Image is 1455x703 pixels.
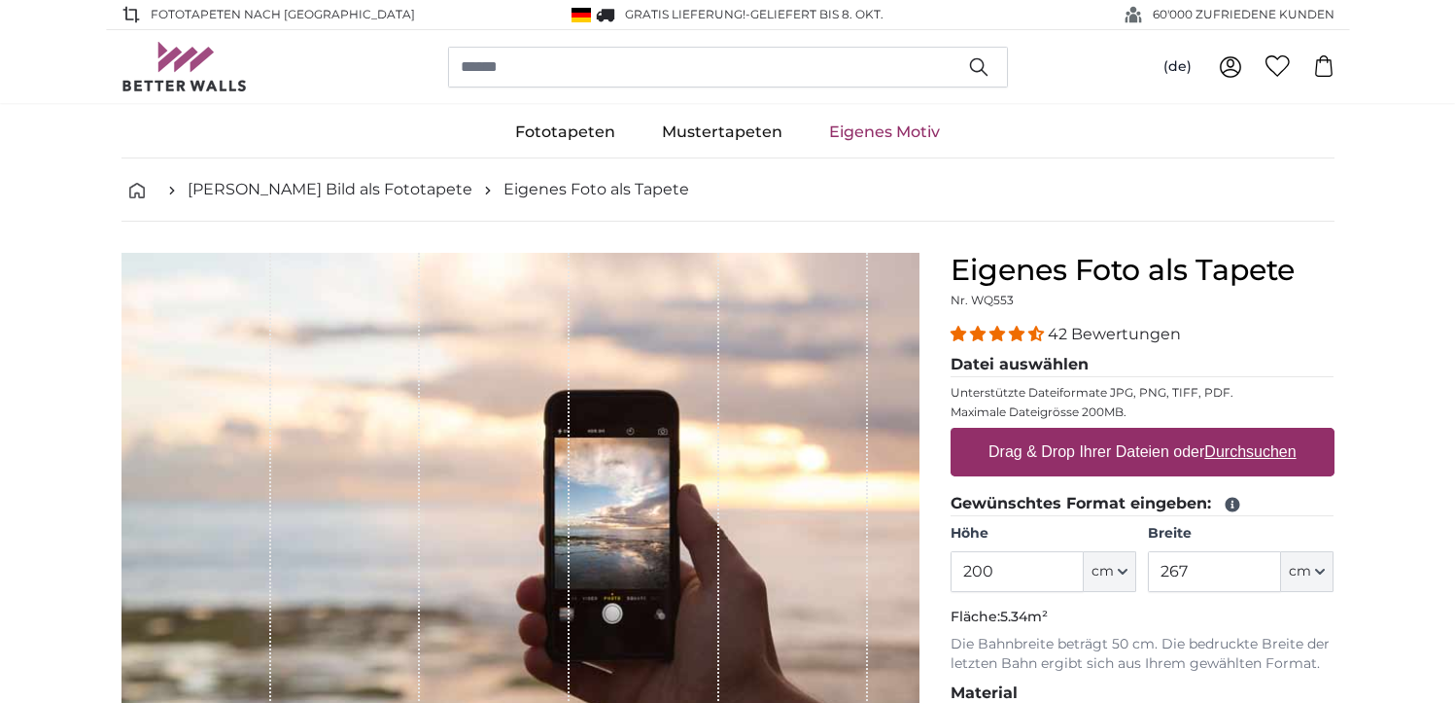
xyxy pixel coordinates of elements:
p: Unterstützte Dateiformate JPG, PNG, TIFF, PDF. [951,385,1334,401]
img: Deutschland [572,8,591,22]
nav: breadcrumbs [121,158,1334,222]
p: Die Bahnbreite beträgt 50 cm. Die bedruckte Breite der letzten Bahn ergibt sich aus Ihrem gewählt... [951,635,1334,674]
p: Fläche: [951,608,1334,627]
u: Durchsuchen [1204,443,1296,460]
span: - [745,7,883,21]
span: 42 Bewertungen [1048,325,1181,343]
label: Drag & Drop Ihrer Dateien oder [981,433,1304,472]
span: 4.38 stars [951,325,1048,343]
label: Höhe [951,524,1136,544]
p: Maximale Dateigrösse 200MB. [951,404,1334,420]
a: Fototapeten [492,107,639,158]
button: cm [1281,551,1334,592]
h1: Eigenes Foto als Tapete [951,253,1334,288]
span: 5.34m² [1000,608,1048,625]
a: Eigenes Foto als Tapete [503,178,689,201]
a: Mustertapeten [639,107,806,158]
legend: Gewünschtes Format eingeben: [951,492,1334,516]
span: Geliefert bis 8. Okt. [750,7,883,21]
label: Breite [1148,524,1334,544]
a: [PERSON_NAME] Bild als Fototapete [188,178,472,201]
legend: Datei auswählen [951,353,1334,377]
span: GRATIS Lieferung! [625,7,745,21]
a: Eigenes Motiv [806,107,963,158]
span: cm [1289,562,1311,581]
span: cm [1091,562,1114,581]
button: cm [1084,551,1136,592]
span: Nr. WQ553 [951,293,1014,307]
img: Betterwalls [121,42,248,91]
button: (de) [1148,50,1207,85]
span: Fototapeten nach [GEOGRAPHIC_DATA] [151,6,415,23]
span: 60'000 ZUFRIEDENE KUNDEN [1153,6,1334,23]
